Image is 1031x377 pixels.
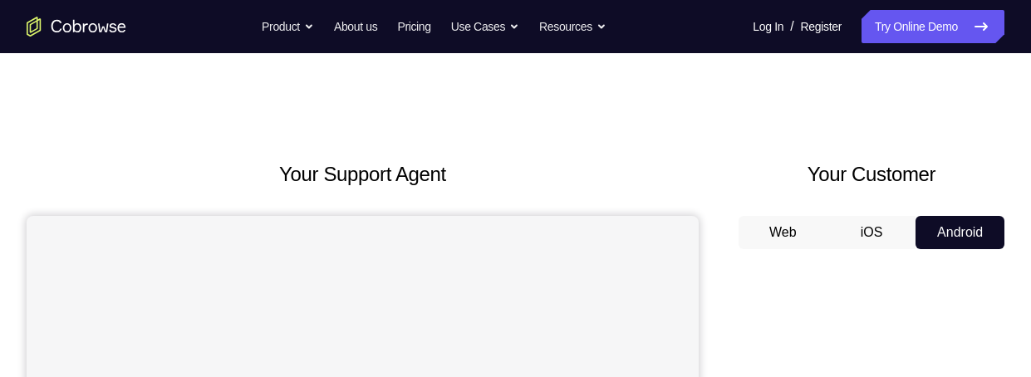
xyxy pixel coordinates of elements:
[262,10,314,43] button: Product
[801,10,842,43] a: Register
[739,159,1004,189] h2: Your Customer
[27,159,699,189] h2: Your Support Agent
[539,10,606,43] button: Resources
[827,216,916,249] button: iOS
[753,10,783,43] a: Log In
[397,10,430,43] a: Pricing
[334,10,377,43] a: About us
[862,10,1004,43] a: Try Online Demo
[27,17,126,37] a: Go to the home page
[451,10,519,43] button: Use Cases
[916,216,1004,249] button: Android
[790,17,793,37] span: /
[739,216,827,249] button: Web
